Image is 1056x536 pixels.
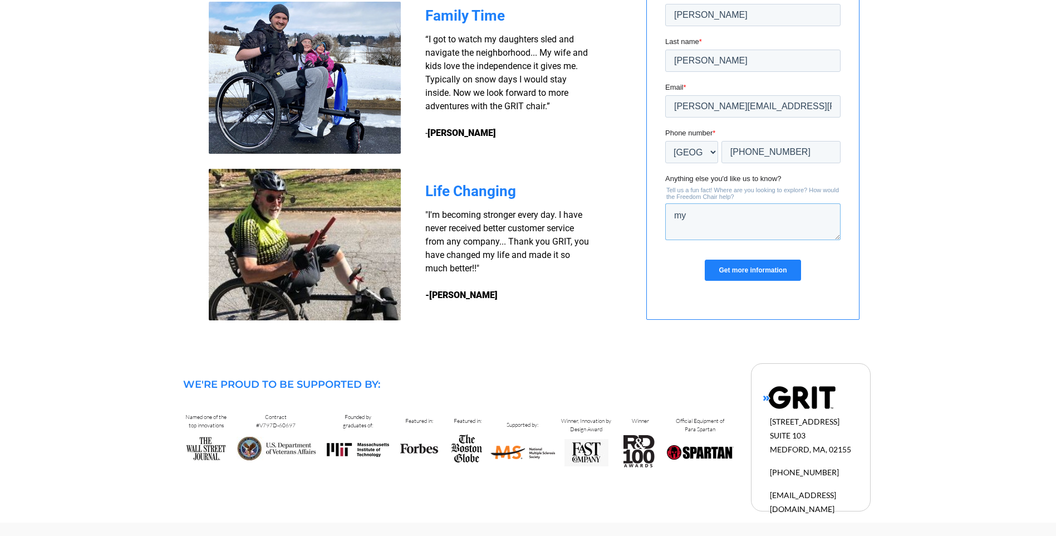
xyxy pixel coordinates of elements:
span: Official Equipment of Para Spartan [676,417,724,433]
span: Featured in: [454,417,482,425]
span: Winner, Innovation by Design Award [561,417,611,433]
span: Life Changing [425,183,516,199]
span: Featured in: [405,417,433,425]
strong: [PERSON_NAME] [428,128,496,138]
span: [STREET_ADDRESS] [770,417,839,426]
strong: -[PERSON_NAME] [425,290,498,300]
span: MEDFORD, MA, 02155 [770,445,851,454]
span: [PHONE_NUMBER] [770,467,839,477]
span: Winner [632,417,649,425]
span: [EMAIL_ADDRESS][DOMAIN_NAME] [770,490,836,514]
span: SUITE 103 [770,431,805,440]
span: WE'RE PROUD TO BE SUPPORTED BY: [183,378,380,391]
span: Supported by: [507,421,538,428]
span: "I'm becoming stronger every day. I have never received better customer service from any company.... [425,209,589,274]
span: Named one of the top innovations [185,413,227,429]
span: “I got to watch my daughters sled and navigate the neighborhood... My wife and kids love the inde... [425,34,588,138]
span: Contract #V797D-60697 [256,413,296,429]
span: Family Time [425,7,505,24]
span: Founded by graduates of: [343,413,373,429]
